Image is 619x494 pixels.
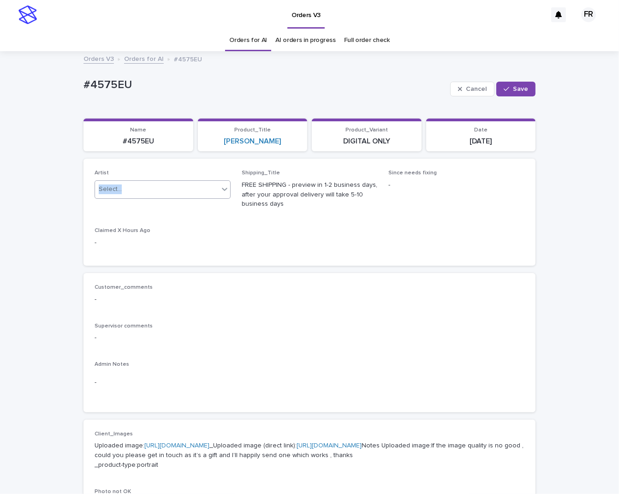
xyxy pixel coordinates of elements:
[388,180,524,190] p: -
[95,285,153,290] span: Customer_comments
[224,137,281,146] a: [PERSON_NAME]
[344,30,390,51] a: Full order check
[432,137,530,146] p: [DATE]
[234,127,271,133] span: Product_Title
[174,54,202,64] p: #4575EU
[130,127,146,133] span: Name
[450,82,494,96] button: Cancel
[242,180,378,209] p: FREE SHIPPING - preview in 1-2 business days, after your approval delivery will take 5-10 busines...
[466,86,487,92] span: Cancel
[345,127,388,133] span: Product_Variant
[144,442,209,449] a: [URL][DOMAIN_NAME]
[388,170,437,176] span: Since needs fixing
[95,238,231,248] p: -
[317,137,416,146] p: DIGITAL ONLY
[474,127,488,133] span: Date
[95,362,129,367] span: Admin Notes
[242,170,280,176] span: Shipping_Title
[95,333,524,343] p: -
[275,30,336,51] a: AI orders in progress
[513,86,528,92] span: Save
[229,30,267,51] a: Orders for AI
[297,442,362,449] a: [URL][DOMAIN_NAME]
[95,431,133,437] span: Client_Images
[95,295,524,304] p: -
[95,378,524,387] p: -
[83,78,446,92] p: #4575EU
[95,170,109,176] span: Artist
[18,6,37,24] img: stacker-logo-s-only.png
[496,82,536,96] button: Save
[95,323,153,329] span: Supervisor comments
[95,441,524,470] p: Uploaded image: _Uploaded image (direct link): Notes Uploaded image:If the image quality is no go...
[83,53,114,64] a: Orders V3
[89,137,188,146] p: #4575EU
[95,228,150,233] span: Claimed X Hours Ago
[581,7,596,22] div: FR
[124,53,164,64] a: Orders for AI
[99,185,122,194] div: Select...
